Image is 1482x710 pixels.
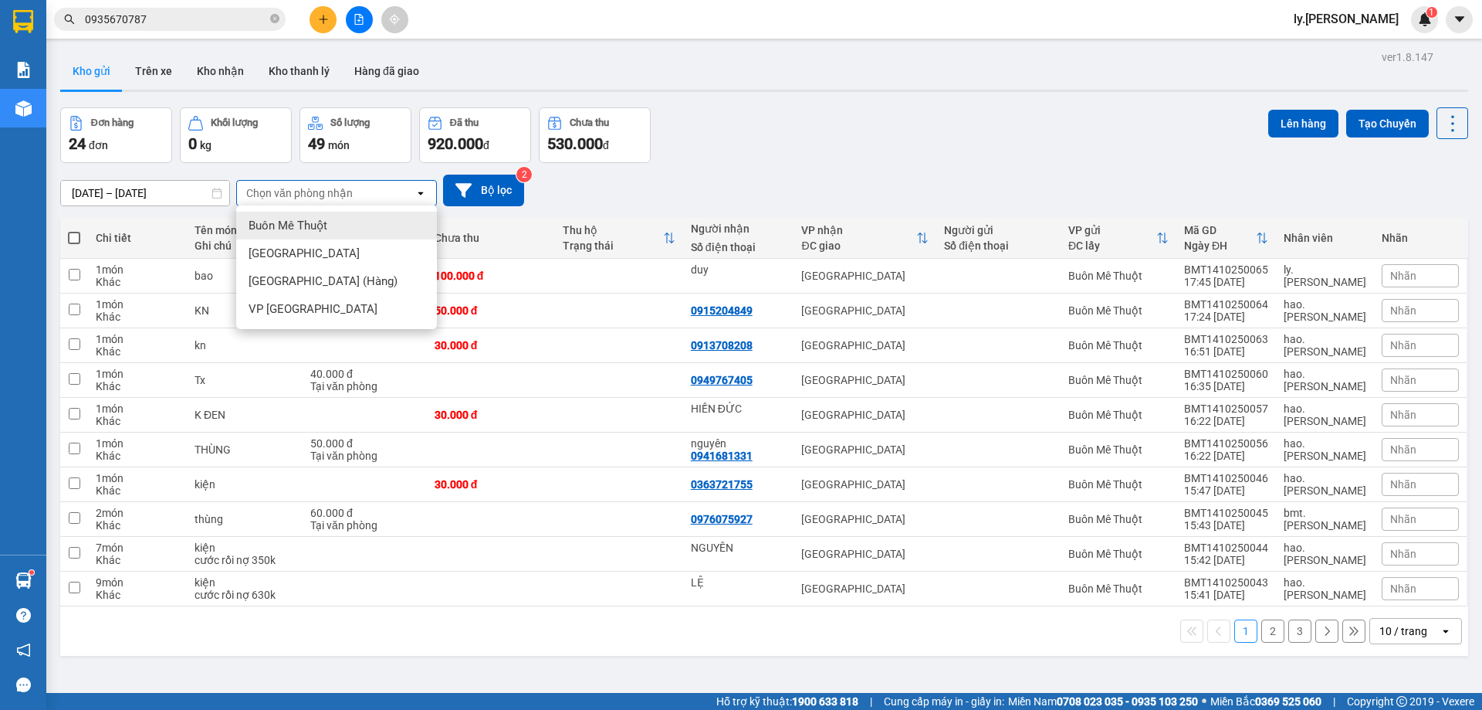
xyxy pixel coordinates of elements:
[563,239,663,252] div: Trạng thái
[195,270,295,282] div: bao
[483,139,489,151] span: đ
[236,206,437,329] ul: Menu
[1210,693,1321,710] span: Miền Bắc
[1068,304,1169,317] div: Buôn Mê Thuột
[1184,542,1268,554] div: BMT1410250044
[195,339,295,352] div: kn
[195,443,295,456] div: THÙNG
[96,311,179,323] div: Khác
[801,374,929,386] div: [GEOGRAPHIC_DATA]
[96,554,179,566] div: Khác
[16,643,31,657] span: notification
[1184,450,1268,462] div: 16:22 [DATE]
[389,14,400,25] span: aim
[691,437,787,450] div: nguyên
[1184,589,1268,601] div: 15:41 [DATE]
[318,14,329,25] span: plus
[96,576,179,589] div: 9 món
[435,304,547,317] div: 50.000 đ
[1068,513,1169,525] div: Buôn Mê Thuột
[428,134,483,153] span: 920.000
[96,450,179,462] div: Khác
[1284,437,1366,462] div: hao.thaison
[308,134,325,153] span: 49
[195,542,295,554] div: kiện
[1446,6,1473,33] button: caret-down
[801,478,929,491] div: [GEOGRAPHIC_DATA]
[1284,472,1366,497] div: hao.thaison
[310,519,419,532] div: Tại văn phòng
[1184,368,1268,380] div: BMT1410250060
[539,107,651,163] button: Chưa thu530.000đ
[1390,409,1416,421] span: Nhãn
[1184,554,1268,566] div: 15:42 [DATE]
[1184,239,1256,252] div: Ngày ĐH
[15,100,32,117] img: warehouse-icon
[691,374,753,386] div: 0949767405
[414,187,427,199] svg: open
[555,218,683,259] th: Toggle SortBy
[330,117,370,128] div: Số lượng
[1184,484,1268,497] div: 15:47 [DATE]
[516,167,532,182] sup: 2
[801,270,929,282] div: [GEOGRAPHIC_DATA]
[96,437,179,450] div: 1 món
[1284,368,1366,392] div: hao.thaison
[691,241,787,253] div: Số điện thoại
[691,223,787,235] div: Người nhận
[1068,548,1169,560] div: Buôn Mê Thuột
[64,14,75,25] span: search
[1184,263,1268,276] div: BMT1410250065
[249,246,360,261] span: [GEOGRAPHIC_DATA]
[1008,693,1198,710] span: Miền Nam
[801,224,916,236] div: VP nhận
[346,6,373,33] button: file-add
[200,139,211,151] span: kg
[61,181,229,206] input: Select a date range.
[1390,513,1416,525] span: Nhãn
[29,570,34,575] sup: 1
[256,53,342,90] button: Kho thanh lý
[1176,218,1276,259] th: Toggle SortBy
[691,576,787,589] div: LỆ
[435,232,547,244] div: Chưa thu
[16,678,31,692] span: message
[89,139,108,151] span: đơn
[1382,232,1459,244] div: Nhãn
[96,298,179,311] div: 1 món
[793,218,936,259] th: Toggle SortBy
[1184,472,1268,484] div: BMT1410250046
[801,443,929,456] div: [GEOGRAPHIC_DATA]
[195,374,295,386] div: Tx
[15,62,32,78] img: solution-icon
[1390,270,1416,282] span: Nhãn
[1284,542,1366,566] div: hao.thaison
[1202,698,1206,705] span: ⚪️
[1184,415,1268,427] div: 16:22 [DATE]
[691,263,787,276] div: duy
[563,224,663,236] div: Thu hộ
[91,117,134,128] div: Đơn hàng
[96,263,179,276] div: 1 món
[96,519,179,532] div: Khác
[1184,224,1256,236] div: Mã GD
[1396,696,1407,707] span: copyright
[13,10,33,33] img: logo-vxr
[691,478,753,491] div: 0363721755
[180,107,292,163] button: Khối lượng0kg
[1184,507,1268,519] div: BMT1410250045
[691,450,753,462] div: 0941681331
[354,14,364,25] span: file-add
[1184,298,1268,311] div: BMT1410250064
[1284,333,1366,358] div: hao.thaison
[944,224,1053,236] div: Người gửi
[249,273,398,289] span: [GEOGRAPHIC_DATA] (Hàng)
[1184,380,1268,392] div: 16:35 [DATE]
[944,239,1053,252] div: Số điện thoại
[1284,263,1366,288] div: ly.thaison
[1068,339,1169,352] div: Buôn Mê Thuột
[342,53,431,90] button: Hàng đã giao
[1184,403,1268,415] div: BMT1410250057
[184,53,256,90] button: Kho nhận
[1068,478,1169,491] div: Buôn Mê Thuột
